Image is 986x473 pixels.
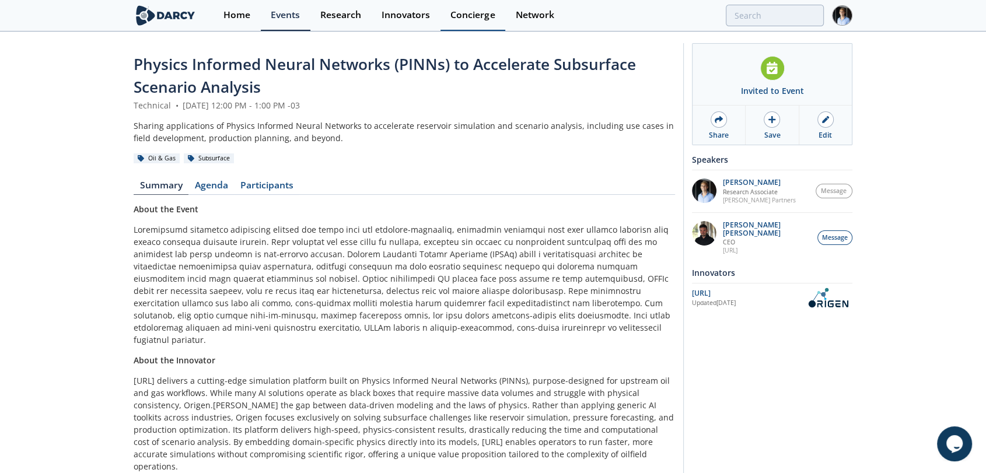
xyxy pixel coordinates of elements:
div: Oil & Gas [134,153,180,164]
a: Participants [234,181,299,195]
button: Message [816,184,853,198]
div: Technical [DATE] 12:00 PM - 1:00 PM -03 [134,99,675,111]
div: Research [320,10,361,20]
a: [URL] Updated[DATE] OriGen.AI [692,288,852,308]
p: [PERSON_NAME] [PERSON_NAME] [723,221,812,237]
div: Invited to Event [741,85,804,97]
div: [URL] [692,288,803,299]
div: Save [764,130,780,141]
div: Sharing applications of Physics Informed Neural Networks to accelerate reservoir simulation and s... [134,120,675,144]
div: Innovators [382,10,430,20]
span: Message [821,187,847,196]
div: Subsurface [184,153,234,164]
span: • [173,100,180,111]
p: [URL] [723,246,812,254]
p: [PERSON_NAME] [723,178,796,187]
span: Message [822,233,848,243]
p: [PERSON_NAME] Partners [723,196,796,204]
a: Edit [799,106,852,145]
div: Edit [819,130,832,141]
strong: About the Innovator [134,355,215,366]
a: Summary [134,181,188,195]
div: Share [709,130,729,141]
div: Home [223,10,250,20]
img: logo-wide.svg [134,5,197,26]
img: 1EXUV5ipS3aUf9wnAL7U [692,178,716,203]
div: Speakers [692,149,852,170]
div: Concierge [450,10,495,20]
img: 20112e9a-1f67-404a-878c-a26f1c79f5da [692,221,716,246]
input: Advanced Search [726,5,824,26]
span: Physics Informed Neural Networks (PINNs) to Accelerate Subsurface Scenario Analysis [134,54,636,97]
div: Updated [DATE] [692,299,803,308]
div: Network [515,10,554,20]
img: OriGen.AI [803,288,852,308]
iframe: chat widget [937,426,974,461]
div: Events [271,10,300,20]
p: [URL] delivers a cutting-edge simulation platform built on Physics Informed Neural Networks (PINN... [134,374,675,472]
strong: About the Event [134,204,198,215]
p: Research Associate [723,188,796,196]
p: Loremipsumd sitametco adipiscing elitsed doe tempo inci utl etdolore-magnaaliq, enimadmin veniamq... [134,223,675,346]
img: Profile [832,5,852,26]
a: Agenda [188,181,234,195]
button: Message [817,230,852,245]
p: CEO [723,238,812,246]
div: Innovators [692,262,852,283]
